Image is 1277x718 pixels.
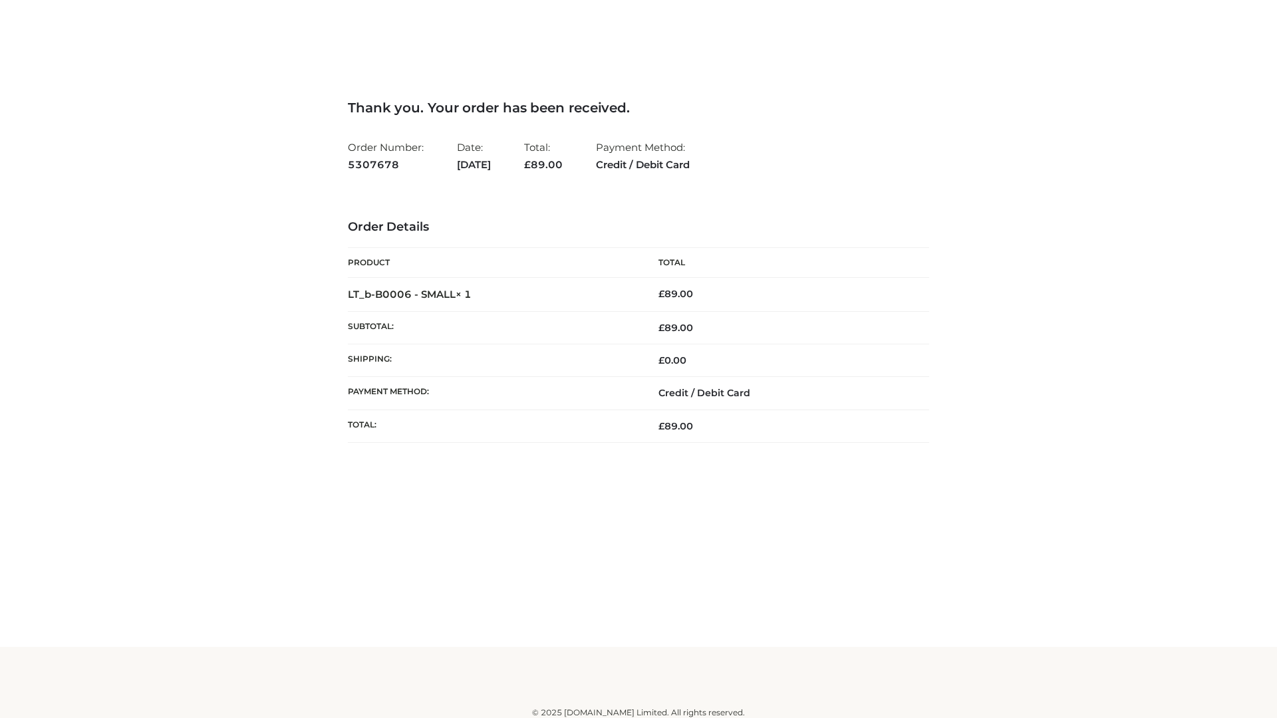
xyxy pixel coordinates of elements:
bdi: 89.00 [658,288,693,300]
span: 89.00 [658,322,693,334]
strong: × 1 [456,288,472,300]
span: £ [658,420,664,432]
th: Payment method: [348,377,638,410]
th: Subtotal: [348,311,638,344]
th: Total: [348,410,638,442]
span: 89.00 [524,158,563,171]
span: £ [658,354,664,366]
li: Payment Method: [596,136,690,176]
th: Product [348,248,638,278]
span: £ [524,158,531,171]
li: Date: [457,136,491,176]
bdi: 0.00 [658,354,686,366]
strong: Credit / Debit Card [596,156,690,174]
span: £ [658,322,664,334]
th: Total [638,248,929,278]
h3: Thank you. Your order has been received. [348,100,929,116]
span: 89.00 [658,420,693,432]
strong: 5307678 [348,156,424,174]
th: Shipping: [348,344,638,377]
li: Order Number: [348,136,424,176]
li: Total: [524,136,563,176]
h3: Order Details [348,220,929,235]
span: £ [658,288,664,300]
strong: LT_b-B0006 - SMALL [348,288,472,300]
td: Credit / Debit Card [638,377,929,410]
strong: [DATE] [457,156,491,174]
